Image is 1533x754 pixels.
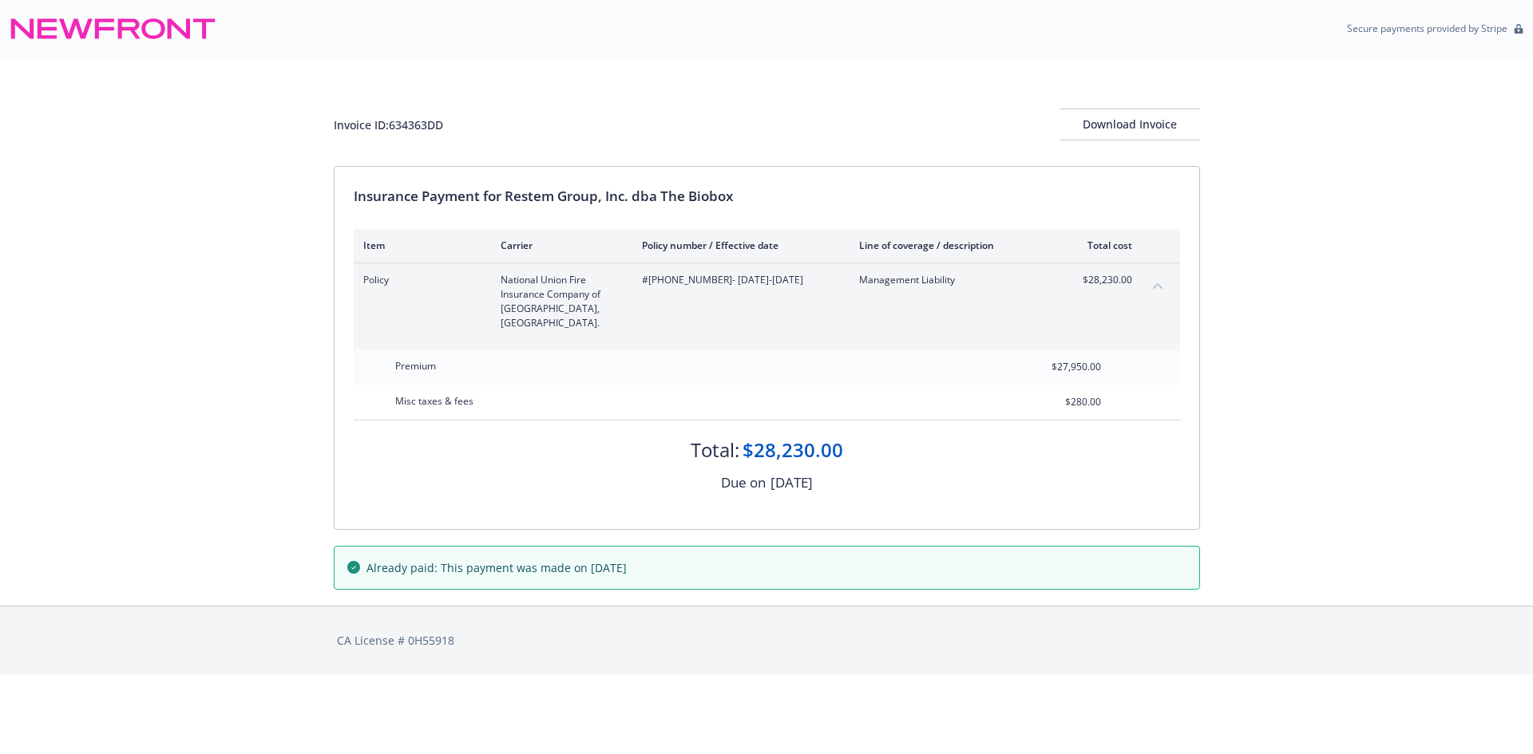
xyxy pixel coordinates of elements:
div: Insurance Payment for Restem Group, Inc. dba The Biobox [354,186,1180,207]
span: Premium [395,359,436,373]
div: [DATE] [770,472,813,493]
div: $28,230.00 [743,436,843,464]
div: PolicyNational Union Fire Insurance Company of [GEOGRAPHIC_DATA], [GEOGRAPHIC_DATA].#[PHONE_NUMBE... [354,263,1180,340]
div: Total cost [1072,239,1132,252]
div: Invoice ID: 634363DD [334,116,443,133]
button: collapse content [1145,273,1171,298]
p: Secure payments provided by Stripe [1347,22,1507,35]
span: Policy [363,273,475,287]
div: CA License # 0H55918 [337,632,1197,649]
span: National Union Fire Insurance Company of [GEOGRAPHIC_DATA], [GEOGRAPHIC_DATA]. [501,273,616,330]
div: Due on [721,472,766,493]
div: Policy number / Effective date [642,239,834,252]
div: Total: [691,436,739,464]
span: Management Liability [859,273,1047,287]
input: 0.00 [1007,355,1111,379]
input: 0.00 [1007,390,1111,414]
span: Misc taxes & fees [395,394,473,408]
span: $28,230.00 [1072,273,1132,287]
button: Download Invoice [1060,109,1200,140]
div: Line of coverage / description [859,239,1047,252]
span: #[PHONE_NUMBER] - [DATE]-[DATE] [642,273,834,287]
span: Already paid: This payment was made on [DATE] [366,559,627,576]
div: Carrier [501,239,616,252]
div: Item [363,239,475,252]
